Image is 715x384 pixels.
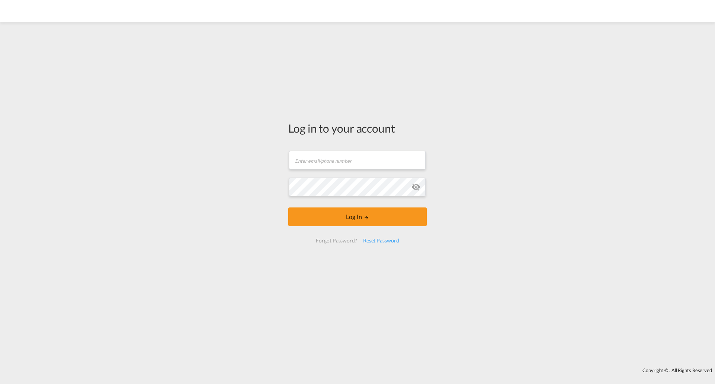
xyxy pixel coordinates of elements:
[313,234,360,247] div: Forgot Password?
[288,120,427,136] div: Log in to your account
[360,234,402,247] div: Reset Password
[288,207,427,226] button: LOGIN
[289,151,426,169] input: Enter email/phone number
[411,183,420,191] md-icon: icon-eye-off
